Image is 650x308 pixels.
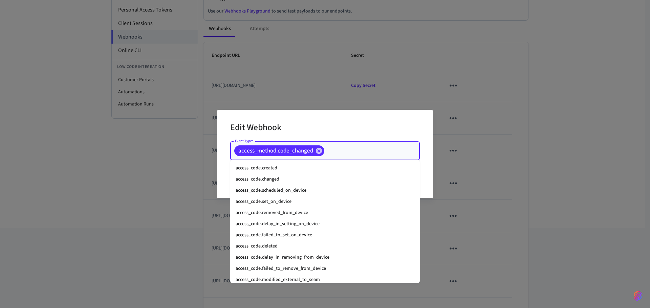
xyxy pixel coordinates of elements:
[230,263,420,274] li: access_code.failed_to_remove_from_device
[230,252,420,263] li: access_code.delay_in_removing_from_device
[230,118,281,139] h2: Edit Webhook
[230,218,420,230] li: access_code.delay_in_setting_on_device
[230,274,420,285] li: access_code.modified_external_to_seam
[234,145,324,156] div: access_method.code_changed
[230,241,420,252] li: access_code.deleted
[230,163,420,174] li: access_code.created
[230,207,420,218] li: access_code.removed_from_device
[234,147,317,154] span: access_method.code_changed
[230,196,420,207] li: access_code.set_on_device
[230,174,420,185] li: access_code.changed
[230,230,420,241] li: access_code.failed_to_set_on_device
[235,138,254,143] label: Event Types
[230,185,420,196] li: access_code.scheduled_on_device
[634,290,642,301] img: SeamLogoGradient.69752ec5.svg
